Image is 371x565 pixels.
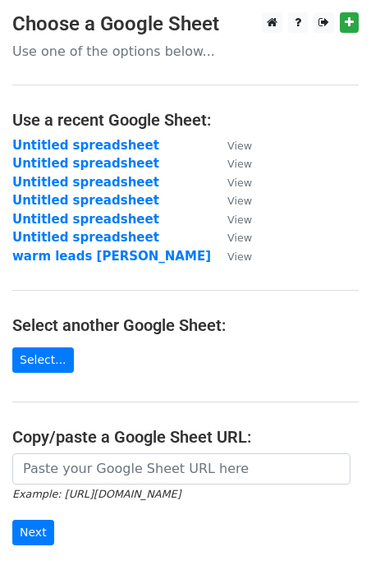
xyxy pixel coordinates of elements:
[211,156,252,171] a: View
[227,214,252,226] small: View
[12,175,159,190] a: Untitled spreadsheet
[12,488,181,500] small: Example: [URL][DOMAIN_NAME]
[12,427,359,447] h4: Copy/paste a Google Sheet URL:
[211,249,252,264] a: View
[12,12,359,36] h3: Choose a Google Sheet
[12,520,54,545] input: Next
[12,138,159,153] a: Untitled spreadsheet
[227,232,252,244] small: View
[289,486,371,565] iframe: Chat Widget
[12,110,359,130] h4: Use a recent Google Sheet:
[12,249,211,264] a: warm leads [PERSON_NAME]
[211,138,252,153] a: View
[12,212,159,227] a: Untitled spreadsheet
[227,158,252,170] small: View
[211,230,252,245] a: View
[12,193,159,208] a: Untitled spreadsheet
[227,250,252,263] small: View
[211,193,252,208] a: View
[227,177,252,189] small: View
[211,212,252,227] a: View
[12,230,159,245] a: Untitled spreadsheet
[227,195,252,207] small: View
[12,347,74,373] a: Select...
[12,315,359,335] h4: Select another Google Sheet:
[227,140,252,152] small: View
[12,156,159,171] a: Untitled spreadsheet
[12,453,350,485] input: Paste your Google Sheet URL here
[211,175,252,190] a: View
[12,43,359,60] p: Use one of the options below...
